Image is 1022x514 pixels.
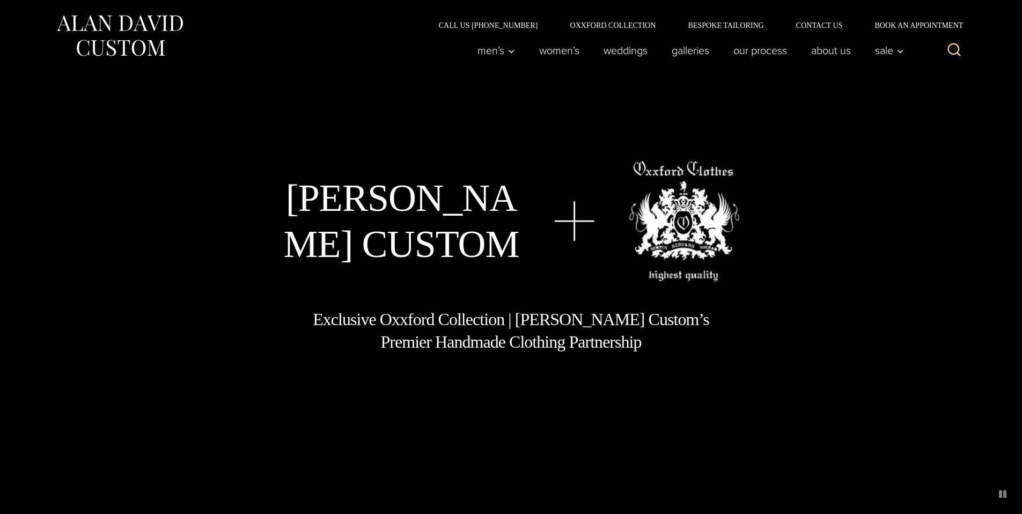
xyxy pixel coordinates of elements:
span: Men’s [477,45,515,56]
a: Book an Appointment [858,21,967,29]
a: weddings [591,40,659,61]
button: pause animated background image [994,486,1011,503]
a: Call Us [PHONE_NUMBER] [423,21,554,29]
h1: [PERSON_NAME] Custom [283,175,520,268]
nav: Secondary Navigation [423,21,967,29]
h1: Exclusive Oxxford Collection | [PERSON_NAME] Custom’s Premier Handmade Clothing Partnership [312,309,710,353]
a: Galleries [659,40,721,61]
nav: Primary Navigation [465,40,909,61]
img: Alan David Custom [55,12,184,60]
a: Contact Us [780,21,859,29]
a: Women’s [527,40,591,61]
button: View Search Form [942,38,967,63]
a: About Us [799,40,863,61]
span: Sale [875,45,904,56]
img: oxxford clothes, highest quality [629,161,739,282]
a: Bespoke Tailoring [672,21,780,29]
a: Our Process [721,40,799,61]
a: Oxxford Collection [554,21,672,29]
